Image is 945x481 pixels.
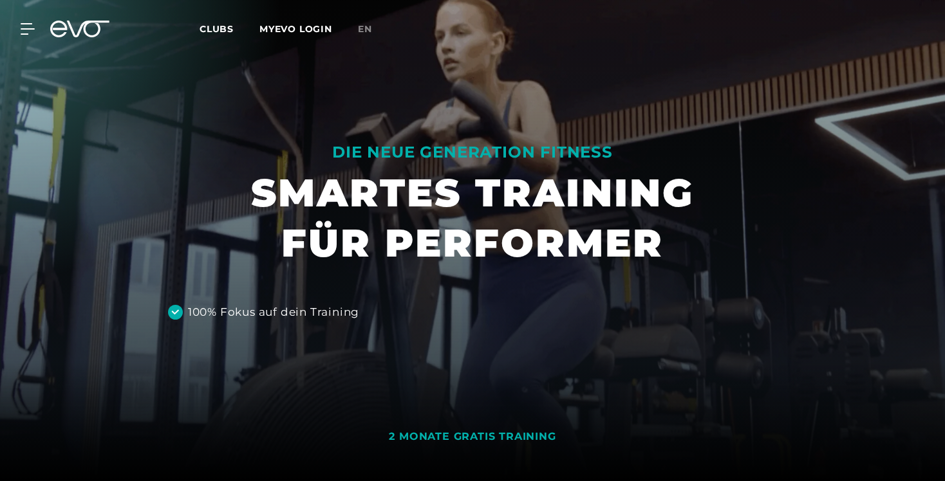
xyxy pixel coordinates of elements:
[251,168,694,268] h1: SMARTES TRAINING FÜR PERFORMER
[259,23,332,35] a: MYEVO LOGIN
[358,22,388,37] a: en
[200,23,234,35] span: Clubs
[200,23,259,35] a: Clubs
[358,23,372,35] span: en
[389,430,556,444] div: 2 MONATE GRATIS TRAINING
[251,142,694,163] div: DIE NEUE GENERATION FITNESS
[188,304,359,321] div: 100% Fokus auf dein Training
